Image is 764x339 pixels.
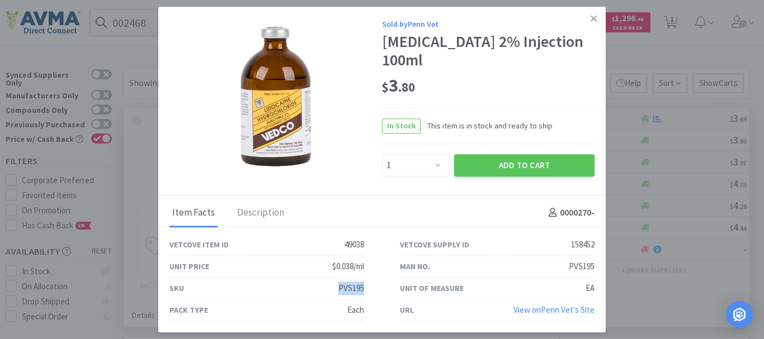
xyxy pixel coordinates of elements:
div: Item Facts [169,199,218,227]
div: Open Intercom Messenger [726,301,753,328]
span: $ [382,79,389,95]
div: URL [400,304,414,316]
div: Vetcove Supply ID [400,238,469,251]
button: Add to Cart [454,154,595,176]
div: Man No. [400,260,430,273]
div: Vetcove Item ID [169,238,229,251]
span: This item is in stock and ready to ship [421,120,553,132]
span: 3 [382,74,415,97]
span: In Stock [383,119,420,133]
div: Unit of Measure [400,282,464,294]
div: Sold by Penn Vet [382,18,595,30]
div: Unit Price [169,260,209,273]
div: 158452 [571,238,595,251]
div: 49038 [345,238,364,251]
div: PVS195 [338,281,364,295]
div: Each [347,303,364,317]
h4: 0000270 - [544,206,595,221]
div: $0.038/ml [332,260,364,273]
div: PVS195 [569,260,595,273]
img: 879cceefc8f5424089121de96759d807_158452.png [203,25,348,170]
div: [MEDICAL_DATA] 2% Injection 100ml [382,32,595,70]
a: View onPenn Vet's Site [513,304,595,315]
div: SKU [169,282,184,294]
div: EA [586,281,595,295]
div: Description [234,199,287,227]
div: Pack Type [169,304,208,316]
span: . 80 [398,79,415,95]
